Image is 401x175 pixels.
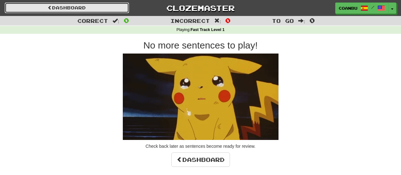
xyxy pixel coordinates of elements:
span: / [371,5,374,9]
img: sad-pikachu.gif [123,54,279,140]
strong: Fast Track Level 1 [190,28,225,32]
a: Clozemaster [138,3,263,13]
span: 0 [124,17,129,24]
span: coanbu [339,5,357,11]
span: : [112,18,119,23]
span: To go [272,18,294,24]
span: : [298,18,305,23]
span: Correct [77,18,108,24]
h2: No more sentences to play! [22,40,379,50]
p: Check back later as sentences become ready for review. [22,143,379,149]
span: 0 [225,17,231,24]
a: Dashboard [171,152,230,167]
a: coanbu / [335,3,388,14]
span: : [214,18,221,23]
span: Incorrect [170,18,210,24]
span: 0 [310,17,315,24]
a: Dashboard [5,3,129,13]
